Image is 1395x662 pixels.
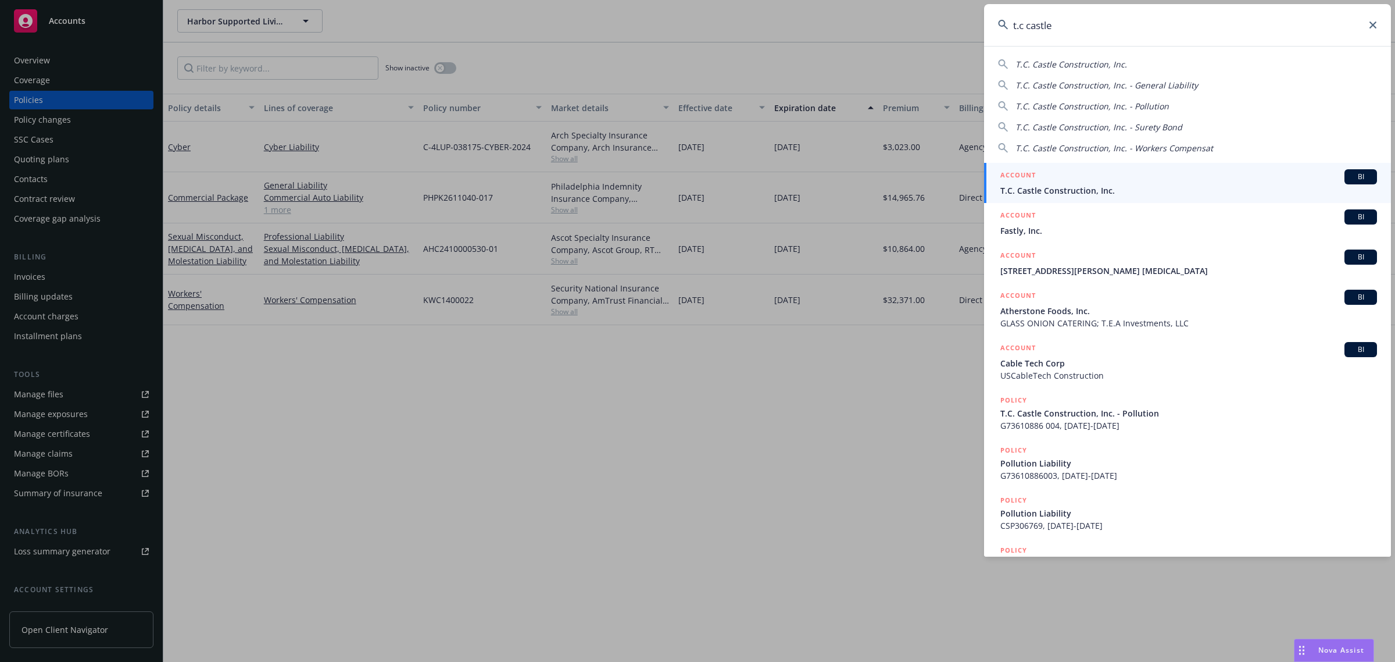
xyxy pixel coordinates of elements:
span: Fastly, Inc. [1000,225,1377,237]
span: T.C. Castle Construction, Inc. [1015,59,1127,70]
span: G73610886 004, [DATE]-[DATE] [1000,419,1377,432]
h5: ACCOUNT [1000,169,1036,183]
span: [STREET_ADDRESS][PERSON_NAME] [MEDICAL_DATA] [1000,265,1377,277]
span: T.C. Castle Construction, Inc. - Workers Compensat [1015,143,1213,154]
span: G73610886003, [DATE]-[DATE] [1000,469,1377,482]
a: POLICY [984,538,1391,588]
span: T.C. Castle Construction, Inc. - Pollution [1000,407,1377,419]
span: USCableTech Construction [1000,369,1377,382]
h5: POLICY [1000,494,1027,506]
h5: POLICY [1000,394,1027,406]
a: POLICYT.C. Castle Construction, Inc. - PollutionG73610886 004, [DATE]-[DATE] [984,388,1391,438]
a: ACCOUNTBIFastly, Inc. [984,203,1391,243]
input: Search... [984,4,1391,46]
span: BI [1349,292,1372,302]
div: Drag to move [1294,639,1309,661]
a: POLICYPollution LiabilityCSP306769, [DATE]-[DATE] [984,488,1391,538]
span: Cable Tech Corp [1000,357,1377,369]
span: T.C. Castle Construction, Inc. - Pollution [1015,101,1169,112]
h5: ACCOUNT [1000,250,1036,264]
span: BI [1349,252,1372,262]
h5: ACCOUNT [1000,342,1036,356]
span: T.C. Castle Construction, Inc. - General Liability [1015,80,1198,91]
a: ACCOUNTBICable Tech CorpUSCableTech Construction [984,336,1391,388]
span: BI [1349,212,1372,222]
span: T.C. Castle Construction, Inc. - Surety Bond [1015,122,1182,133]
a: ACCOUNTBIAtherstone Foods, Inc.GLASS ONION CATERING; T.E.A Investments, LLC [984,283,1391,336]
span: Nova Assist [1318,645,1364,655]
span: BI [1349,172,1372,182]
h5: ACCOUNT [1000,209,1036,223]
span: Atherstone Foods, Inc. [1000,305,1377,317]
h5: ACCOUNT [1000,290,1036,304]
a: ACCOUNTBI[STREET_ADDRESS][PERSON_NAME] [MEDICAL_DATA] [984,243,1391,283]
span: BI [1349,344,1372,355]
span: Pollution Liability [1000,507,1377,519]
span: CSP306769, [DATE]-[DATE] [1000,519,1377,532]
button: Nova Assist [1294,639,1374,662]
h5: POLICY [1000,544,1027,556]
a: ACCOUNTBIT.C. Castle Construction, Inc. [984,163,1391,203]
a: POLICYPollution LiabilityG73610886003, [DATE]-[DATE] [984,438,1391,488]
span: Pollution Liability [1000,457,1377,469]
span: T.C. Castle Construction, Inc. [1000,184,1377,197]
h5: POLICY [1000,444,1027,456]
span: GLASS ONION CATERING; T.E.A Investments, LLC [1000,317,1377,329]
